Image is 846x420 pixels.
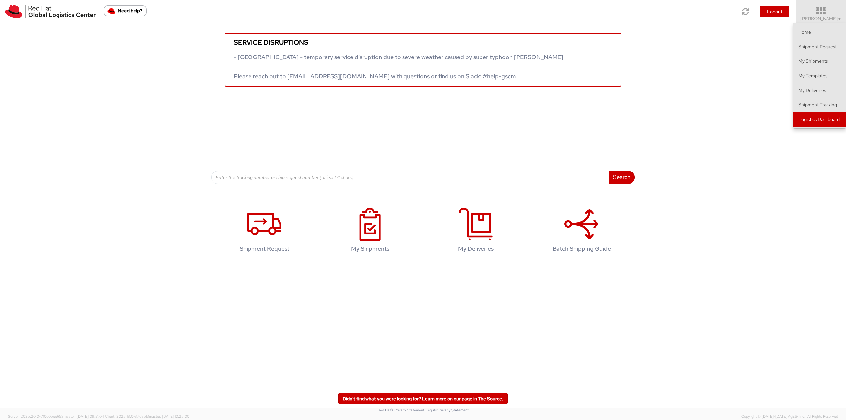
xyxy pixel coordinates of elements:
h5: Service disruptions [234,39,612,46]
span: master, [DATE] 10:25:00 [149,414,189,419]
span: ▼ [838,16,842,21]
input: Enter the tracking number or ship request number (at least 4 chars) [211,171,609,184]
span: [PERSON_NAME] [800,16,842,21]
span: Copyright © [DATE]-[DATE] Agistix Inc., All Rights Reserved [741,414,838,419]
a: Service disruptions - [GEOGRAPHIC_DATA] - temporary service disruption due to severe weather caus... [225,33,621,87]
a: Red Hat's Privacy Statement [378,408,424,412]
a: My Shipments [321,201,420,262]
a: Home [793,25,846,39]
span: - [GEOGRAPHIC_DATA] - temporary service disruption due to severe weather caused by super typhoon ... [234,53,563,80]
button: Need help? [104,5,147,16]
a: My Deliveries [793,83,846,97]
a: Shipment Request [793,39,846,54]
a: My Shipments [793,54,846,68]
span: Client: 2025.18.0-37e85b1 [105,414,189,419]
a: Batch Shipping Guide [532,201,631,262]
span: Server: 2025.20.0-710e05ee653 [8,414,104,419]
a: My Deliveries [426,201,525,262]
h4: Batch Shipping Guide [539,246,624,252]
button: Search [609,171,634,184]
a: | Agistix Privacy Statement [425,408,469,412]
h4: My Deliveries [433,246,519,252]
h4: Shipment Request [222,246,307,252]
a: Shipment Request [215,201,314,262]
h4: My Shipments [327,246,413,252]
a: Shipment Tracking [793,97,846,112]
button: Logout [760,6,789,17]
a: My Templates [793,68,846,83]
img: rh-logistics-00dfa346123c4ec078e1.svg [5,5,96,18]
a: Didn't find what you were looking for? Learn more on our page in The Source. [338,393,508,404]
a: Logistics Dashboard [793,112,846,127]
span: master, [DATE] 09:51:04 [64,414,104,419]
